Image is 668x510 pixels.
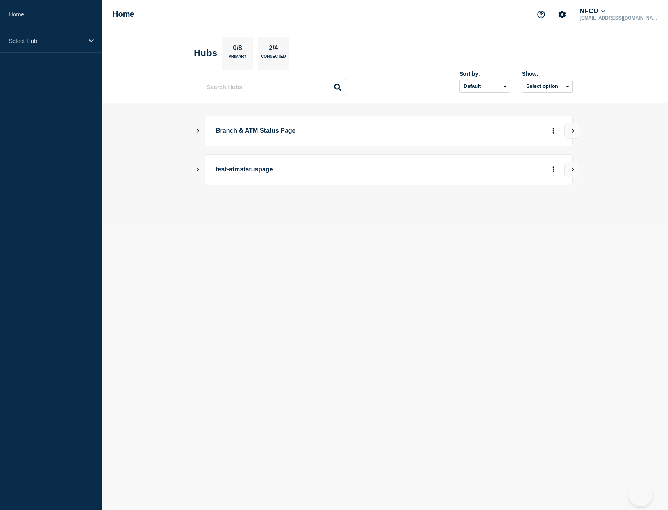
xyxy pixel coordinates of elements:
button: More actions [548,162,559,177]
p: [EMAIL_ADDRESS][DOMAIN_NAME] [578,15,659,21]
button: Support [533,6,549,23]
button: More actions [548,124,559,138]
p: Primary [229,54,246,62]
p: 0/8 [230,44,245,54]
p: Connected [261,54,286,62]
button: View [564,162,580,177]
button: NFCU [578,7,607,15]
p: 2/4 [266,44,281,54]
div: Show: [522,71,573,77]
button: Select option [522,80,573,93]
button: Account settings [554,6,570,23]
input: Search Hubs [198,79,346,95]
p: test-atmstatuspage [216,162,432,177]
p: Branch & ATM Status Page [216,124,432,138]
p: Select Hub [9,37,84,44]
div: Sort by: [459,71,510,77]
h2: Hubs [194,48,217,59]
select: Sort by [459,80,510,93]
button: View [564,123,580,139]
button: Show Connected Hubs [196,167,200,173]
h1: Home [113,10,134,19]
iframe: Help Scout Beacon - Open [629,483,652,506]
button: Show Connected Hubs [196,128,200,134]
